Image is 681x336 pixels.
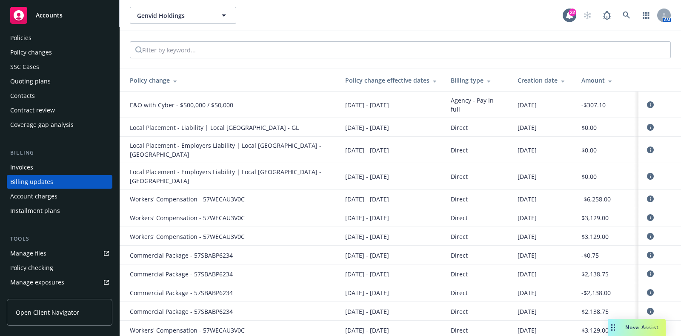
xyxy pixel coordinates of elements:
span: Direct [451,326,468,335]
a: Installment plans [7,204,112,218]
span: [DATE] [518,251,537,260]
a: circleInformation [645,306,655,316]
a: Account charges [7,190,112,203]
a: circleInformation [645,287,655,298]
span: [DATE] [518,195,537,204]
span: Direct [451,172,468,181]
a: Search [618,7,635,24]
span: [DATE] [518,146,537,155]
div: Billing type [451,76,504,85]
span: Workers' Compensation - 57WECAU3V0C [130,195,245,204]
a: Switch app [638,7,655,24]
div: Manage certificates [10,290,66,304]
div: Manage files [10,247,46,260]
span: $0.00 [581,172,597,181]
span: [DATE] - [DATE] [345,123,389,132]
a: Coverage gap analysis [7,118,112,132]
span: Open Client Navigator [16,308,79,317]
div: Policies [10,31,31,45]
span: [DATE] - [DATE] [345,172,389,181]
a: Policy checking [7,261,112,275]
span: Direct [451,270,468,279]
div: Installment plans [10,204,60,218]
span: -$0.75 [581,251,599,260]
span: Direct [451,307,468,316]
span: Direct [451,123,468,132]
span: $3,129.00 [581,213,609,222]
span: [DATE] [518,101,537,109]
a: SSC Cases [7,60,112,74]
span: [DATE] - [DATE] [345,288,389,297]
span: [DATE] [518,232,537,241]
span: [DATE] [518,172,537,181]
a: circleInformation [645,231,655,241]
svg: Search [135,46,142,53]
span: [DATE] [518,288,537,297]
div: Drag to move [608,319,618,336]
a: Manage exposures [7,276,112,289]
button: Genvid Holdings [130,7,236,24]
span: [DATE] - [DATE] [345,307,389,316]
a: Contract review [7,103,112,117]
span: Workers' Compensation - 57WECAU3V0C [130,213,245,222]
a: Quoting plans [7,75,112,88]
span: [DATE] - [DATE] [345,101,389,109]
div: Contract review [10,103,55,117]
span: $0.00 [581,123,597,132]
div: Coverage gap analysis [10,118,74,132]
a: circleInformation [645,250,655,260]
span: [DATE] [518,307,537,316]
span: -$6,258.00 [581,195,611,204]
span: [DATE] [518,213,537,222]
span: Nova Assist [625,324,659,331]
span: [DATE] - [DATE] [345,195,389,204]
a: Manage certificates [7,290,112,304]
span: [DATE] - [DATE] [345,251,389,260]
div: Contacts [10,89,35,103]
div: Policy change [130,76,332,85]
a: Invoices [7,161,112,174]
span: [DATE] - [DATE] [345,232,389,241]
a: Policies [7,31,112,45]
a: circleInformation [645,100,655,110]
span: [DATE] - [DATE] [345,213,389,222]
a: Policy changes [7,46,112,59]
span: -$2,138.00 [581,288,611,297]
span: Direct [451,251,468,260]
a: circleInformation [645,213,655,223]
span: Accounts [36,12,63,19]
span: [DATE] [518,123,537,132]
span: $2,138.75 [581,307,609,316]
input: Filter by keyword... [142,42,289,58]
span: $0.00 [581,146,597,155]
button: Nova Assist [608,319,666,336]
span: Commercial Package - 57SBABP6234 [130,307,233,316]
div: Amount [581,76,632,85]
span: Direct [451,213,468,222]
span: Commercial Package - 57SBABP6234 [130,270,233,279]
span: [DATE] [518,270,537,279]
div: Quoting plans [10,75,51,88]
a: Contacts [7,89,112,103]
a: Start snowing [579,7,596,24]
a: circleInformation [645,122,655,132]
div: Policy changes [10,46,52,59]
a: Manage files [7,247,112,260]
div: Creation date [518,76,568,85]
span: Local Placement - Liability | Local [GEOGRAPHIC_DATA] - GL [130,123,299,132]
span: Direct [451,195,468,204]
span: $2,138.75 [581,270,609,279]
span: [DATE] - [DATE] [345,146,389,155]
span: Commercial Package - 57SBABP6234 [130,288,233,297]
div: Policy checking [10,261,53,275]
span: Workers' Compensation - 57WECAU3V0C [130,232,245,241]
a: Billing updates [7,175,112,189]
div: Account charges [10,190,57,203]
span: Commercial Package - 57SBABP6234 [130,251,233,260]
span: Direct [451,146,468,155]
div: Tools [7,235,112,243]
span: [DATE] [518,326,537,335]
a: circleInformation [645,145,655,155]
div: Invoices [10,161,33,174]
